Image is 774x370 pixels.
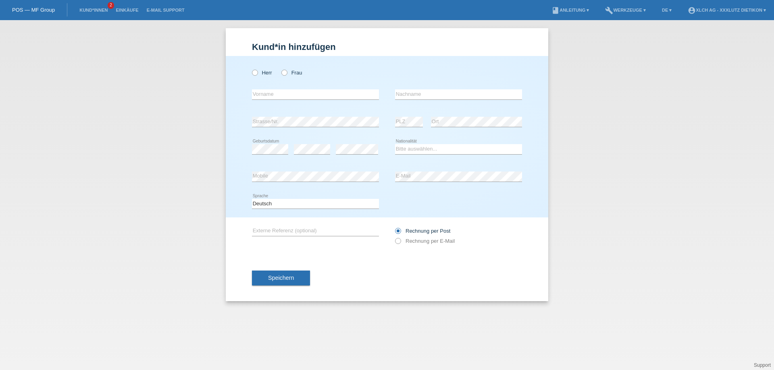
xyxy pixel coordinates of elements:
label: Rechnung per E-Mail [395,238,455,244]
a: POS — MF Group [12,7,55,13]
span: Speichern [268,275,294,281]
a: DE ▾ [658,8,676,12]
label: Herr [252,70,272,76]
button: Speichern [252,271,310,286]
span: 2 [108,2,114,9]
label: Frau [281,70,302,76]
input: Frau [281,70,287,75]
a: bookAnleitung ▾ [547,8,593,12]
i: build [605,6,613,14]
label: Rechnung per Post [395,228,450,234]
input: Rechnung per E-Mail [395,238,400,248]
i: book [551,6,560,14]
a: buildWerkzeuge ▾ [601,8,650,12]
a: Kund*innen [75,8,112,12]
a: Einkäufe [112,8,142,12]
a: Support [754,362,771,368]
a: account_circleXLCH AG - XXXLutz Dietikon ▾ [684,8,770,12]
input: Rechnung per Post [395,228,400,238]
i: account_circle [688,6,696,14]
a: E-Mail Support [143,8,189,12]
h1: Kund*in hinzufügen [252,42,522,52]
input: Herr [252,70,257,75]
